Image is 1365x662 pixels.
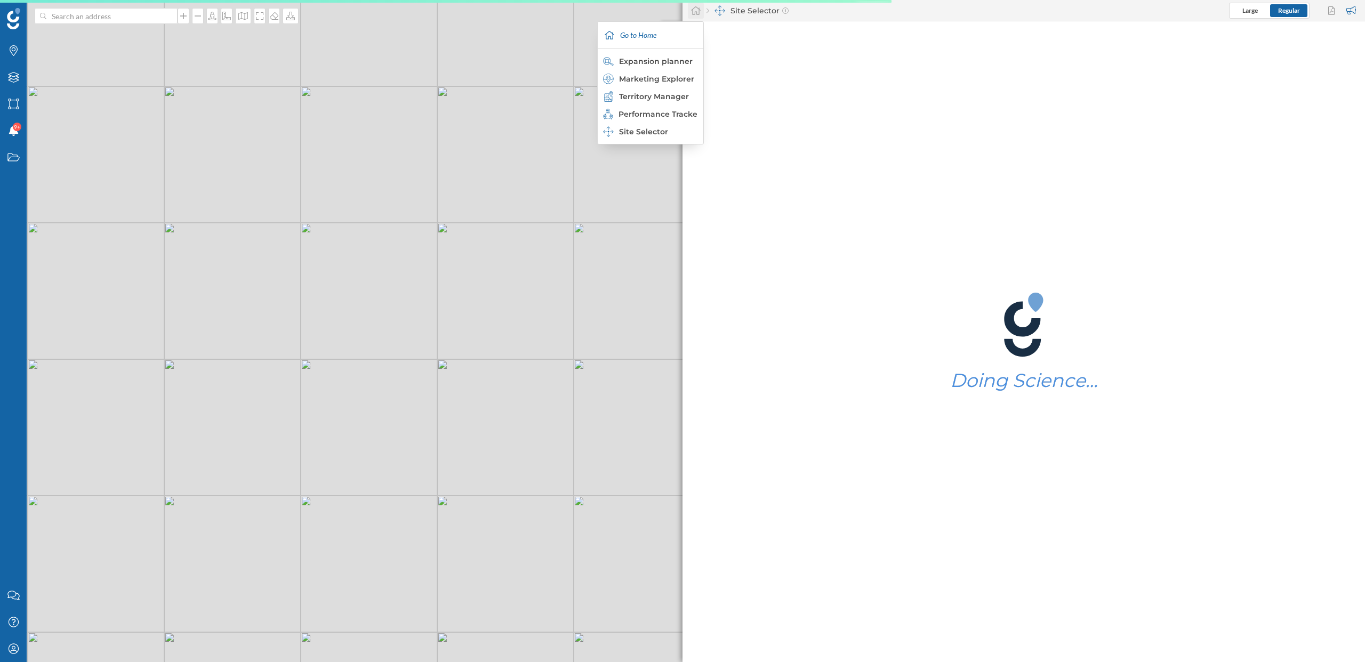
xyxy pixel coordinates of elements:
[603,109,613,119] img: monitoring-360.svg
[603,126,697,137] div: Site Selector
[603,56,614,67] img: search-areas.svg
[603,56,697,67] div: Expansion planner
[706,5,789,16] div: Site Selector
[600,22,701,49] div: Go to Home
[1242,6,1258,14] span: Large
[714,5,725,16] img: dashboards-manager.svg
[603,109,697,119] div: Performance Tracker
[603,74,697,84] div: Marketing Explorer
[14,122,20,132] span: 9+
[603,74,614,84] img: explorer.svg
[603,91,614,102] img: territory-manager.svg
[603,91,697,102] div: Territory Manager
[950,370,1098,391] h1: Doing Science…
[21,7,73,17] span: Assistance
[603,126,614,137] img: dashboards-manager.svg
[1278,6,1300,14] span: Regular
[7,8,20,29] img: Geoblink Logo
